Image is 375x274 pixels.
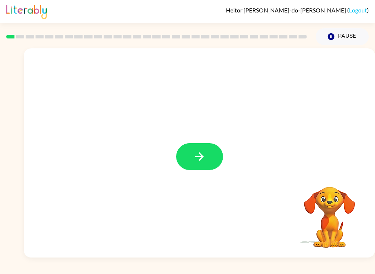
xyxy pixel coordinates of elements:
button: Pause [316,28,369,45]
a: Logout [349,7,367,14]
video: Your browser must support playing .mp4 files to use Literably. Please try using another browser. [293,175,366,249]
img: Literably [6,3,47,19]
span: Heitor [PERSON_NAME]-do-[PERSON_NAME] [226,7,347,14]
div: ( ) [226,7,369,14]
